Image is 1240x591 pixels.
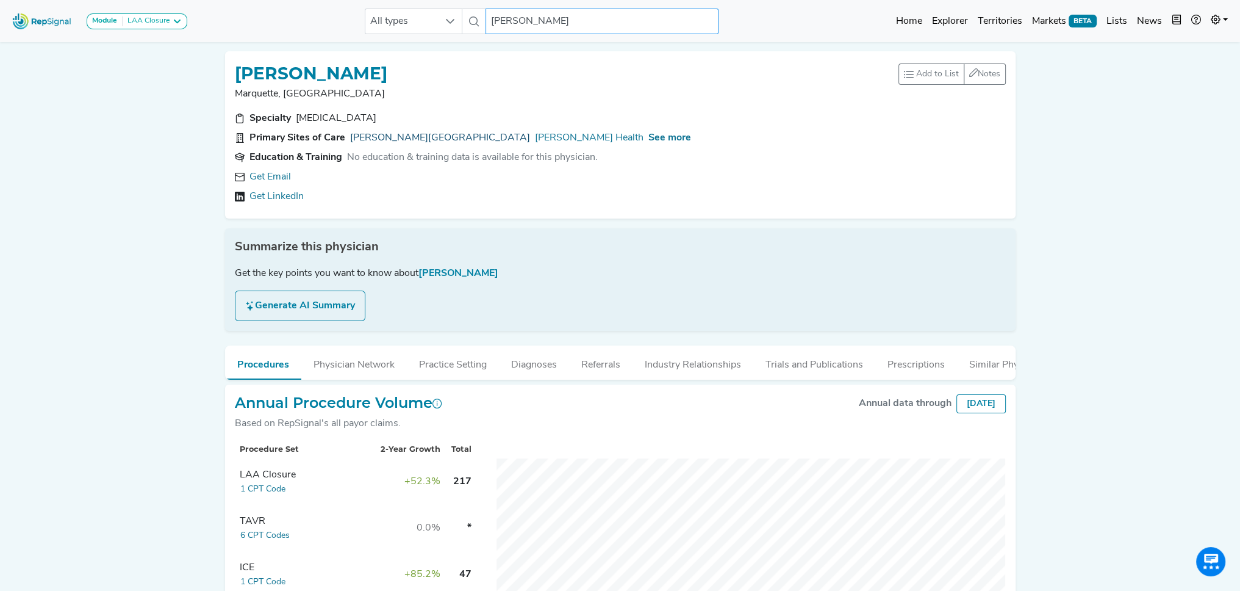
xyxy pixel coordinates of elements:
span: +52.3% [404,477,440,487]
a: Home [891,9,927,34]
h1: [PERSON_NAME] [235,63,387,84]
span: 0.0% [417,523,440,533]
a: [PERSON_NAME] Health [535,131,643,145]
button: Prescriptions [875,346,957,379]
div: Cardiac Electrophysiology [296,111,376,126]
input: Search a physician or facility [486,9,719,34]
th: Total [445,440,476,458]
a: Get LinkedIn [249,189,304,204]
button: Generate AI Summary [235,291,365,321]
div: LAA Closure [123,16,170,26]
button: ModuleLAA Closure [87,13,187,29]
button: Procedures [225,346,301,380]
span: +85.2% [404,570,440,579]
div: TAVR [240,514,362,529]
button: Trials and Publications [753,346,875,379]
div: Based on RepSignal's all payor claims. [235,416,442,431]
span: 217 [453,477,471,487]
div: toolbar [898,63,1006,85]
div: Annual data through [859,396,952,411]
button: Add to List [898,63,964,85]
th: Procedure Set [235,440,373,458]
a: MarketsBETA [1027,9,1102,34]
button: Referrals [569,346,633,379]
button: Intel Book [1167,9,1186,34]
button: 1 CPT Code [240,575,286,589]
div: LAA Closure [240,468,362,482]
h2: Annual Procedure Volume [235,394,442,412]
button: Physician Network [301,346,407,379]
div: Specialty [249,111,291,126]
span: 47 [459,570,471,579]
button: Notes [964,63,1006,85]
a: Territories [973,9,1027,34]
span: [PERSON_NAME] [418,269,498,278]
a: [PERSON_NAME][GEOGRAPHIC_DATA] [350,131,530,145]
strong: Module [92,17,117,24]
a: Get Email [249,170,291,184]
div: Education & Training [249,150,342,165]
button: Industry Relationships [633,346,753,379]
div: ICE [240,560,362,575]
button: 6 CPT Codes [240,529,290,543]
div: No education & training data is available for this physician. [347,150,598,165]
button: Practice Setting [407,346,499,379]
button: Similar Physicians [957,346,1061,379]
span: See more [648,133,691,143]
a: Lists [1102,9,1132,34]
a: News [1132,9,1167,34]
span: BETA [1069,15,1097,27]
span: Add to List [916,68,959,81]
span: Notes [978,70,1000,79]
th: 2-Year Growth [373,440,445,458]
span: All types [365,9,439,34]
button: Diagnoses [499,346,569,379]
div: Get the key points you want to know about [235,266,1006,281]
a: Explorer [927,9,973,34]
span: Summarize this physician [235,238,379,256]
p: Marquette, [GEOGRAPHIC_DATA] [235,87,898,101]
div: [DATE] [956,394,1006,413]
div: Primary Sites of Care [249,131,345,145]
button: 1 CPT Code [240,482,286,496]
